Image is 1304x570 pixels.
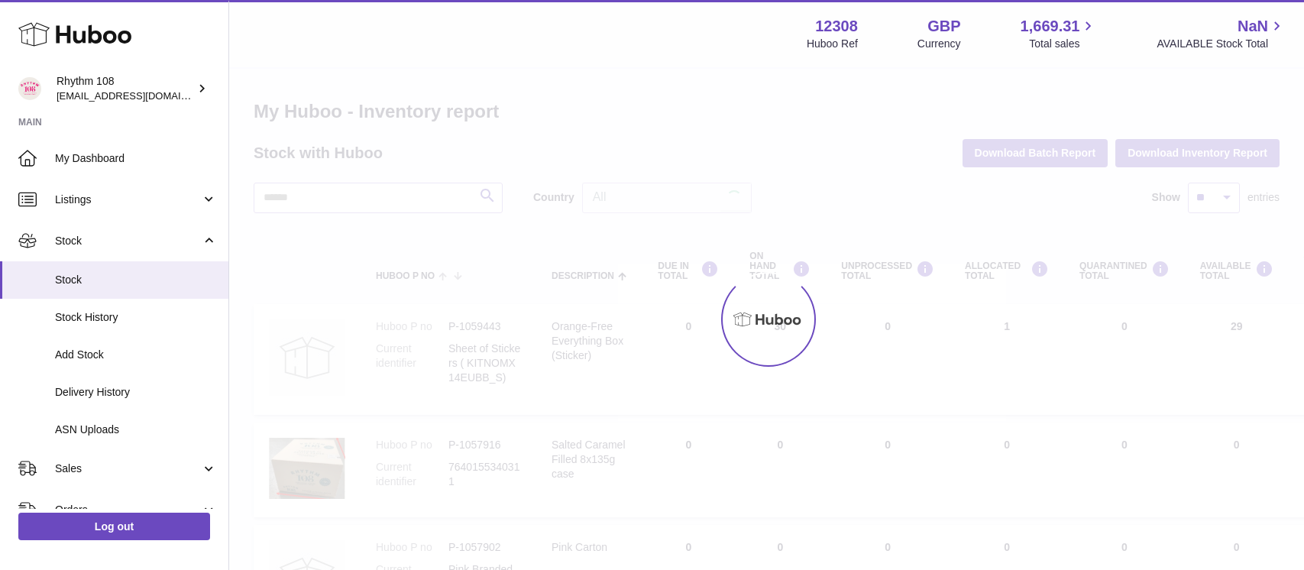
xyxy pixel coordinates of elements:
[57,89,225,102] span: [EMAIL_ADDRESS][DOMAIN_NAME]
[1238,16,1268,37] span: NaN
[55,503,201,517] span: Orders
[55,423,217,437] span: ASN Uploads
[1021,16,1080,37] span: 1,669.31
[55,273,217,287] span: Stock
[927,16,960,37] strong: GBP
[55,462,201,476] span: Sales
[18,77,41,100] img: orders@rhythm108.com
[55,151,217,166] span: My Dashboard
[57,74,194,103] div: Rhythm 108
[917,37,961,51] div: Currency
[815,16,858,37] strong: 12308
[1021,16,1098,51] a: 1,669.31 Total sales
[807,37,858,51] div: Huboo Ref
[1157,37,1286,51] span: AVAILABLE Stock Total
[55,234,201,248] span: Stock
[18,513,210,540] a: Log out
[55,310,217,325] span: Stock History
[1029,37,1097,51] span: Total sales
[1157,16,1286,51] a: NaN AVAILABLE Stock Total
[55,385,217,400] span: Delivery History
[55,193,201,207] span: Listings
[55,348,217,362] span: Add Stock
